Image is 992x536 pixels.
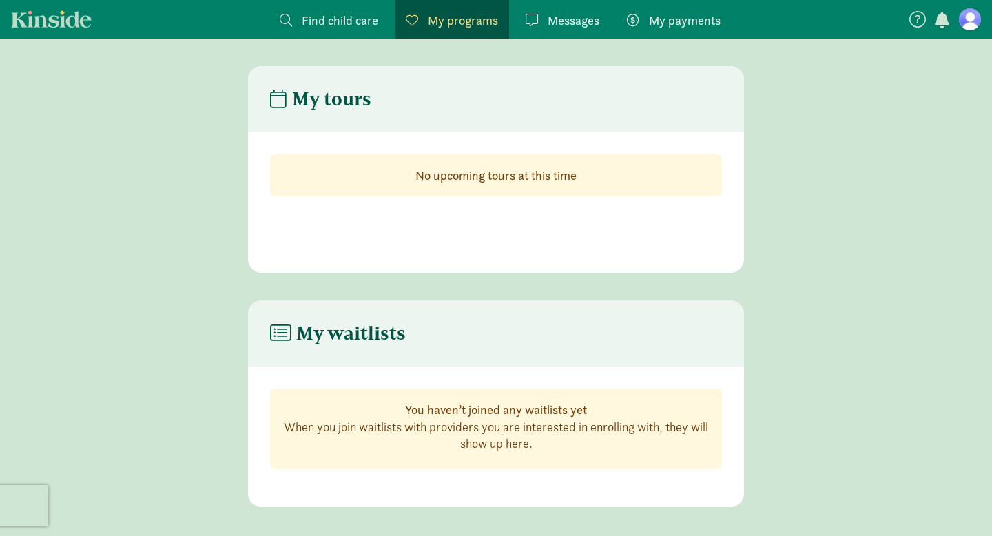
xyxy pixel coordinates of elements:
a: Kinside [11,10,92,28]
span: My payments [649,11,721,30]
span: Find child care [302,11,378,30]
span: Messages [548,11,599,30]
strong: You haven’t joined any waitlists yet [405,402,587,418]
h4: My waitlists [270,322,406,344]
strong: No upcoming tours at this time [415,167,577,183]
h4: My tours [270,88,371,110]
p: When you join waitlists with providers you are interested in enrolling with, they will show up here. [282,419,710,452]
span: My programs [428,11,498,30]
